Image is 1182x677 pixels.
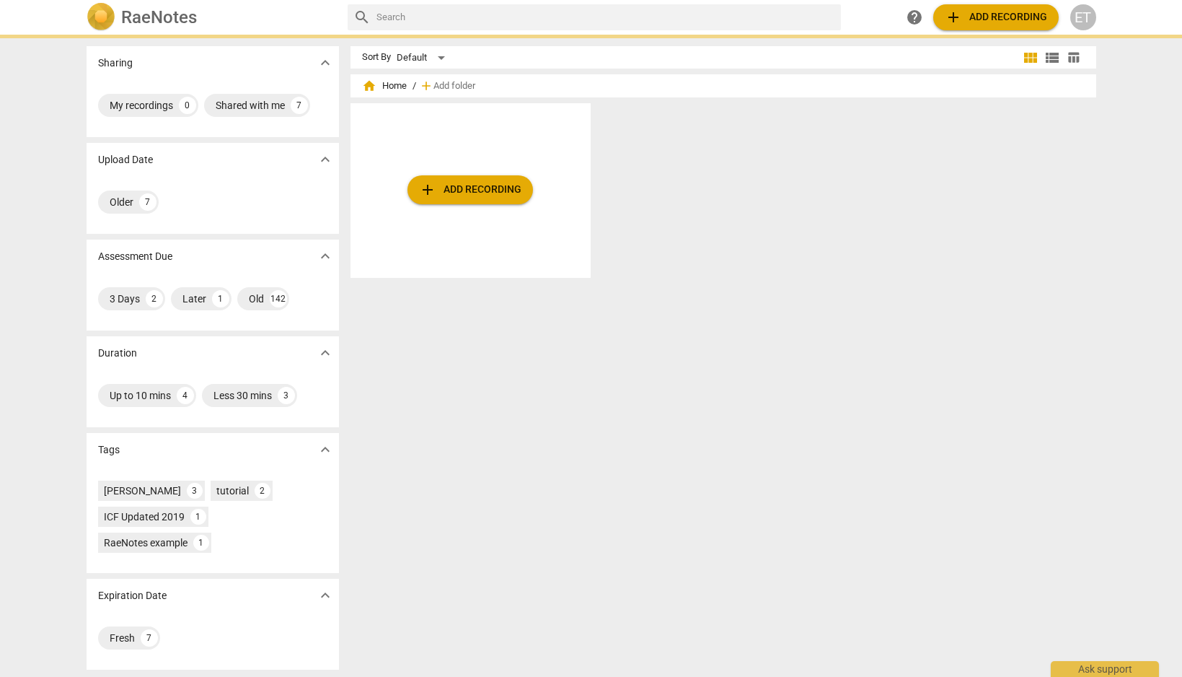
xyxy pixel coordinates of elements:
[193,535,209,551] div: 1
[353,9,371,26] span: search
[278,387,295,404] div: 3
[314,52,336,74] button: Show more
[98,152,153,167] p: Upload Date
[407,175,533,204] button: Upload
[213,388,272,403] div: Less 30 mins
[270,290,287,307] div: 142
[317,151,334,168] span: expand_more
[179,97,196,114] div: 0
[87,3,115,32] img: Logo
[376,6,835,29] input: Search
[1044,49,1061,66] span: view_list
[110,388,171,403] div: Up to 10 mins
[110,631,135,645] div: Fresh
[314,245,336,267] button: Show more
[317,587,334,604] span: expand_more
[98,346,137,361] p: Duration
[291,97,308,114] div: 7
[255,483,270,499] div: 2
[121,7,197,27] h2: RaeNotes
[216,484,249,498] div: tutorial
[413,81,416,92] span: /
[1041,47,1063,69] button: List view
[362,79,376,93] span: home
[1063,47,1085,69] button: Table view
[98,442,120,458] p: Tags
[110,195,133,209] div: Older
[104,536,188,550] div: RaeNotes example
[433,81,475,92] span: Add folder
[177,387,194,404] div: 4
[182,292,206,306] div: Later
[1022,49,1039,66] span: view_module
[317,248,334,265] span: expand_more
[933,4,1059,30] button: Upload
[314,342,336,364] button: Show more
[1070,4,1096,30] button: ET
[317,344,334,362] span: expand_more
[419,181,521,198] span: Add recording
[249,292,264,306] div: Old
[190,509,206,525] div: 1
[104,510,185,524] div: ICF Updated 2019
[901,4,927,30] a: Help
[419,181,436,198] span: add
[141,629,158,647] div: 7
[104,484,181,498] div: [PERSON_NAME]
[362,52,391,63] div: Sort By
[419,79,433,93] span: add
[397,46,450,69] div: Default
[110,98,173,113] div: My recordings
[945,9,962,26] span: add
[1020,47,1041,69] button: Tile view
[1067,51,1080,64] span: table_chart
[945,9,1047,26] span: Add recording
[139,193,156,211] div: 7
[187,483,203,499] div: 3
[317,54,334,71] span: expand_more
[146,290,163,307] div: 2
[314,585,336,606] button: Show more
[362,79,407,93] span: Home
[216,98,285,113] div: Shared with me
[87,3,336,32] a: LogoRaeNotes
[98,249,172,264] p: Assessment Due
[1051,661,1159,677] div: Ask support
[98,588,167,603] p: Expiration Date
[906,9,923,26] span: help
[317,441,334,458] span: expand_more
[212,290,229,307] div: 1
[314,439,336,460] button: Show more
[98,56,133,71] p: Sharing
[110,292,140,306] div: 3 Days
[314,149,336,170] button: Show more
